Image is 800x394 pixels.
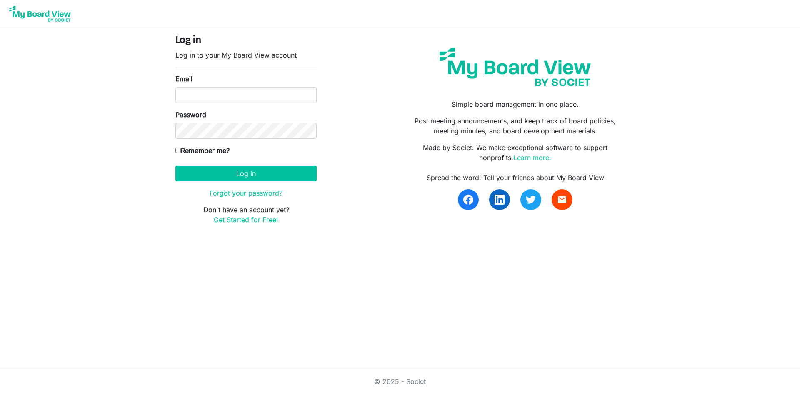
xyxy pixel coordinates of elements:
a: Get Started for Free! [214,216,278,224]
label: Password [175,110,206,120]
img: linkedin.svg [495,195,505,205]
a: Forgot your password? [210,189,282,197]
label: Email [175,74,192,84]
a: © 2025 - Societ [374,377,426,386]
img: my-board-view-societ.svg [433,41,597,93]
img: facebook.svg [463,195,473,205]
input: Remember me? [175,148,181,153]
button: Log in [175,166,317,181]
h4: Log in [175,35,317,47]
p: Log in to your My Board View account [175,50,317,60]
span: email [557,195,567,205]
img: My Board View Logo [7,3,73,24]
label: Remember me? [175,146,230,156]
p: Made by Societ. We make exceptional software to support nonprofits. [406,143,625,163]
img: twitter.svg [526,195,536,205]
a: Learn more. [513,153,551,162]
a: email [552,189,572,210]
div: Spread the word! Tell your friends about My Board View [406,173,625,183]
p: Post meeting announcements, and keep track of board policies, meeting minutes, and board developm... [406,116,625,136]
p: Don't have an account yet? [175,205,317,225]
p: Simple board management in one place. [406,99,625,109]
